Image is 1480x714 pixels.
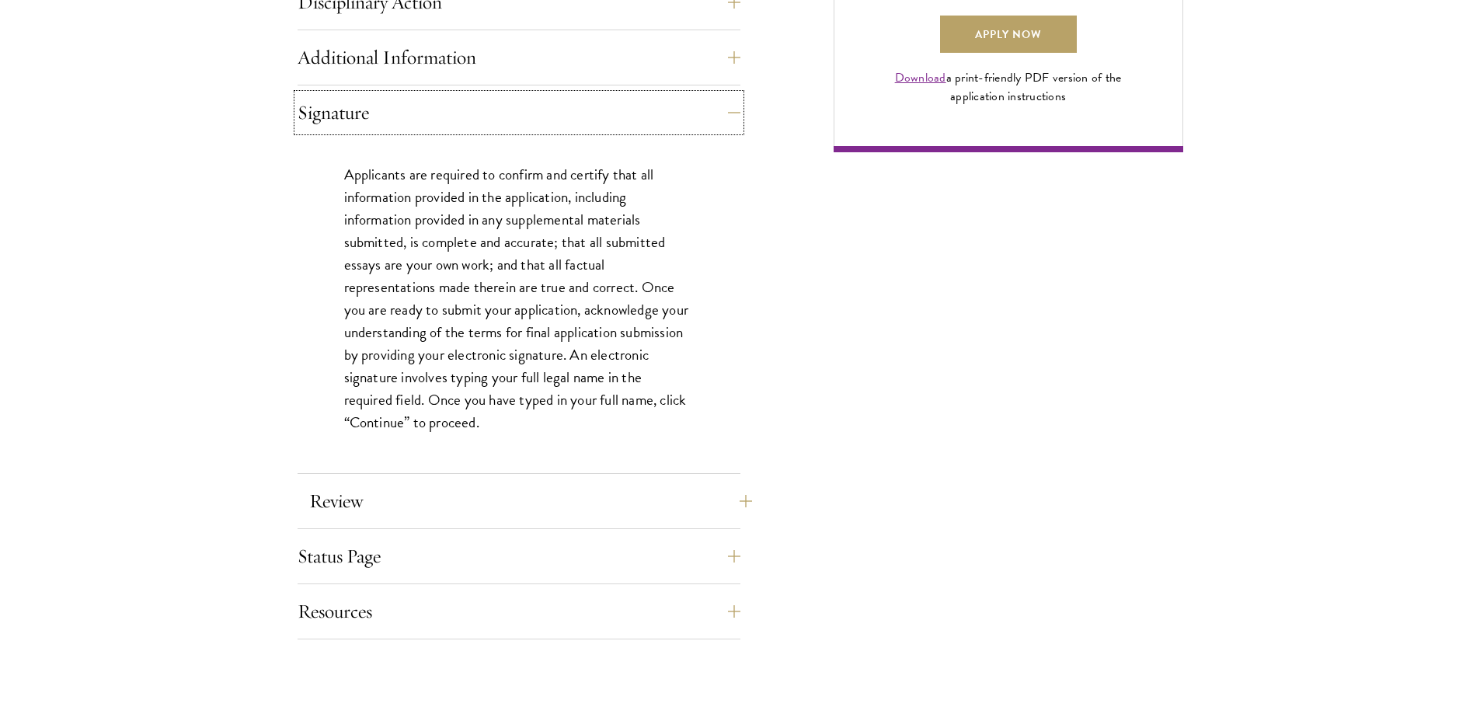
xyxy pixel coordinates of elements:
[298,39,740,76] button: Additional Information
[877,68,1140,106] div: a print-friendly PDF version of the application instructions
[298,593,740,630] button: Resources
[309,482,752,520] button: Review
[298,538,740,575] button: Status Page
[895,68,946,87] a: Download
[298,94,740,131] button: Signature
[940,16,1077,53] a: Apply Now
[344,163,694,434] p: Applicants are required to confirm and certify that all information provided in the application, ...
